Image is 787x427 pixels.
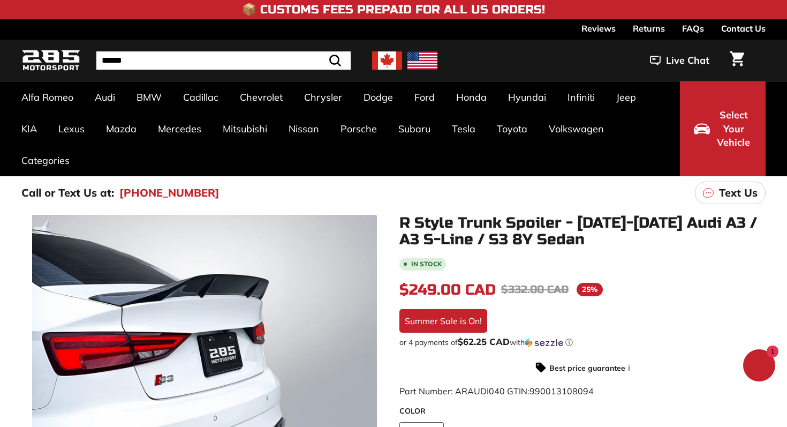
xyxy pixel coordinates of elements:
[501,283,569,296] span: $332.00 CAD
[695,182,766,204] a: Text Us
[719,185,758,201] p: Text Us
[581,19,616,38] a: Reviews
[577,283,603,296] span: 25%
[682,19,704,38] a: FAQs
[486,113,538,145] a: Toyota
[666,54,709,68] span: Live Chat
[628,361,630,374] span: i
[399,215,766,248] h1: R Style Trunk Spoiler - [DATE]-[DATE] Audi A3 / A3 S-Line / S3 8Y Sedan
[399,386,594,396] span: Part Number: ARAUDI040 GTIN:
[740,349,778,384] inbox-online-store-chat: Shopify online store chat
[538,113,615,145] a: Volkswagen
[606,81,647,113] a: Jeep
[96,51,351,70] input: Search
[411,261,442,267] b: In stock
[557,81,606,113] a: Infiniti
[212,113,278,145] a: Mitsubishi
[11,113,48,145] a: KIA
[84,81,126,113] a: Audi
[445,81,497,113] a: Honda
[229,81,293,113] a: Chevrolet
[723,42,751,79] a: Cart
[399,406,766,417] label: COLOR
[21,48,80,73] img: Logo_285_Motorsport_areodynamics_components
[147,113,212,145] a: Mercedes
[549,363,625,373] strong: Best price guarantee
[497,81,557,113] a: Hyundai
[119,185,220,201] a: [PHONE_NUMBER]
[399,309,487,333] div: Summer Sale is On!
[529,386,594,396] span: 990013108094
[680,81,766,176] button: Select Your Vehicle
[21,185,114,201] p: Call or Text Us at:
[715,108,752,149] span: Select Your Vehicle
[278,113,330,145] a: Nissan
[388,113,441,145] a: Subaru
[399,281,496,299] span: $249.00 CAD
[11,81,84,113] a: Alfa Romeo
[48,113,95,145] a: Lexus
[721,19,766,38] a: Contact Us
[525,338,563,348] img: Sezzle
[399,337,766,348] div: or 4 payments of$62.25 CADwithSezzle Click to learn more about Sezzle
[95,113,147,145] a: Mazda
[353,81,404,113] a: Dodge
[404,81,445,113] a: Ford
[293,81,353,113] a: Chrysler
[172,81,229,113] a: Cadillac
[441,113,486,145] a: Tesla
[11,145,80,176] a: Categories
[126,81,172,113] a: BMW
[458,336,510,347] span: $62.25 CAD
[242,3,545,16] h4: 📦 Customs Fees Prepaid for All US Orders!
[330,113,388,145] a: Porsche
[633,19,665,38] a: Returns
[399,337,766,348] div: or 4 payments of with
[636,47,723,74] button: Live Chat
